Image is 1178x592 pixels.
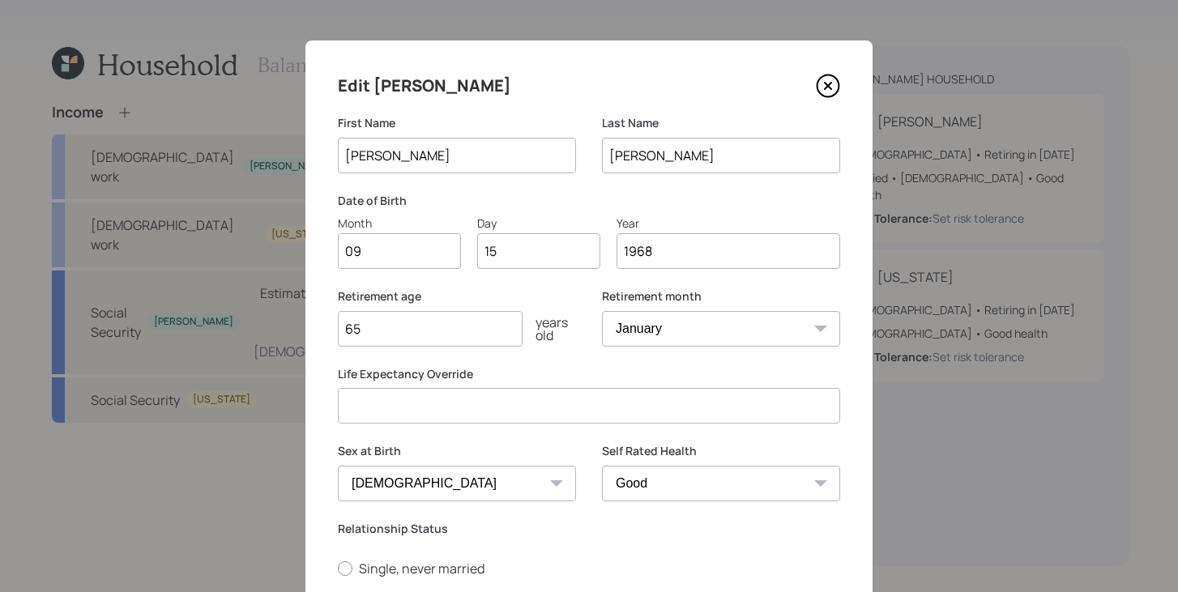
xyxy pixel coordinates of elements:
input: Day [477,233,600,269]
label: Self Rated Health [602,443,840,459]
div: Year [617,215,840,232]
label: Retirement age [338,288,576,305]
input: Month [338,233,461,269]
label: Date of Birth [338,193,840,209]
label: Sex at Birth [338,443,576,459]
label: Retirement month [602,288,840,305]
label: First Name [338,115,576,131]
div: Day [477,215,600,232]
div: years old [523,316,576,342]
label: Last Name [602,115,840,131]
label: Single, never married [338,560,840,577]
h4: Edit [PERSON_NAME] [338,73,511,99]
label: Life Expectancy Override [338,366,840,382]
label: Relationship Status [338,521,840,537]
input: Year [617,233,840,269]
div: Month [338,215,461,232]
